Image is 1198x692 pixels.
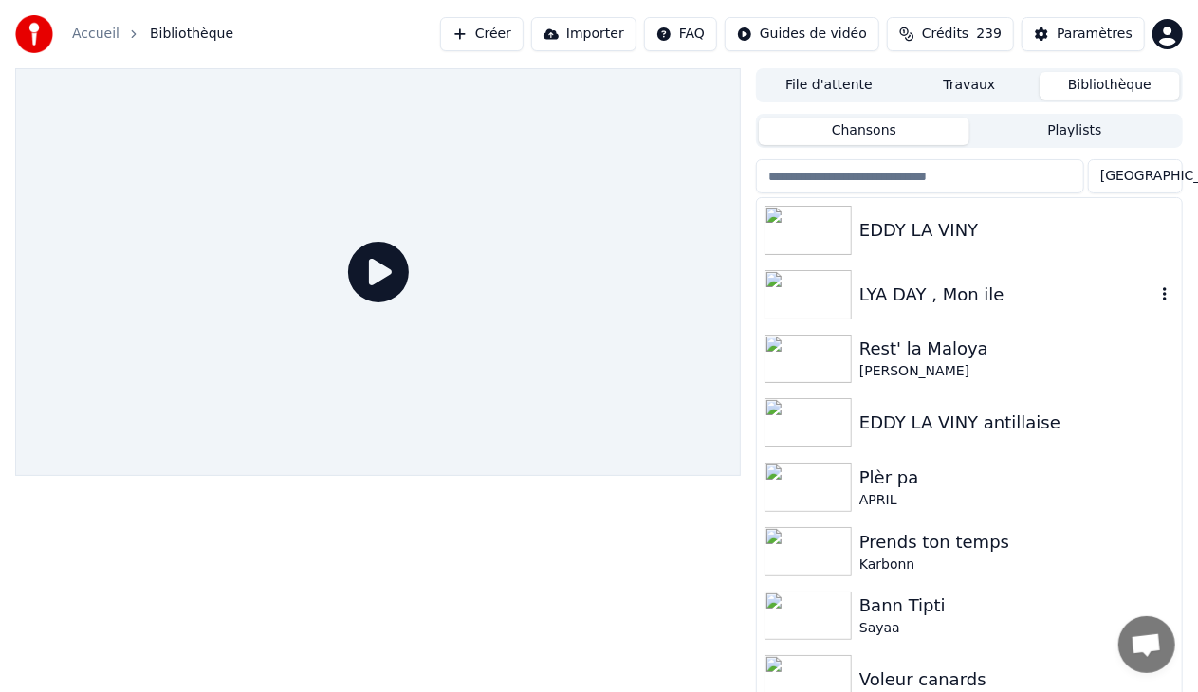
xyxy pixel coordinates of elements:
[531,17,636,51] button: Importer
[887,17,1014,51] button: Crédits239
[72,25,233,44] nav: breadcrumb
[922,25,968,44] span: Crédits
[859,592,1174,619] div: Bann Tipti
[15,15,53,53] img: youka
[440,17,524,51] button: Créer
[759,118,969,145] button: Chansons
[859,217,1174,244] div: EDDY LA VINY
[859,410,1174,436] div: EDDY LA VINY antillaise
[72,25,120,44] a: Accueil
[859,464,1174,491] div: Plèr pa
[1022,17,1145,51] button: Paramètres
[859,529,1174,555] div: Prends ton temps
[644,17,717,51] button: FAQ
[759,72,899,100] button: File d'attente
[1057,25,1133,44] div: Paramètres
[899,72,1040,100] button: Travaux
[859,362,1174,381] div: [PERSON_NAME]
[859,282,1155,308] div: LYA DAY , Mon ile
[969,118,1180,145] button: Playlists
[976,25,1002,44] span: 239
[725,17,879,51] button: Guides de vidéo
[1118,616,1175,673] div: Ouvrir le chat
[150,25,233,44] span: Bibliothèque
[859,491,1174,510] div: APRIL
[859,619,1174,638] div: Sayaa
[859,336,1174,362] div: Rest' la Maloya
[1040,72,1180,100] button: Bibliothèque
[859,555,1174,574] div: Karbonn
